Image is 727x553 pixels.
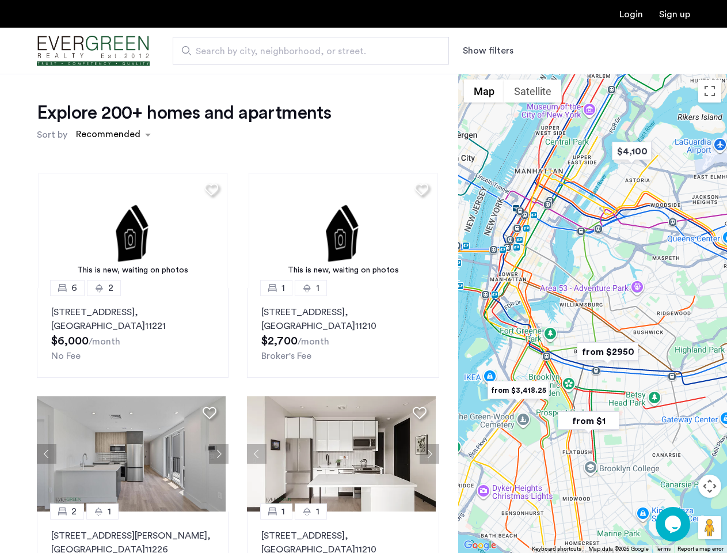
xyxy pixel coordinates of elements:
img: Google [461,538,499,553]
sub: /month [89,337,120,346]
span: Map data ©2025 Google [588,546,649,552]
a: Open this area in Google Maps (opens a new window) [461,538,499,553]
a: This is new, waiting on photos [249,173,437,288]
span: 1 [281,281,285,295]
div: from $2950 [572,339,643,365]
span: 6 [71,281,77,295]
span: Search by city, neighborhood, or street. [196,44,417,58]
button: Next apartment [420,444,439,464]
button: Drag Pegman onto the map to open Street View [698,516,721,539]
ng-select: sort-apartment [70,124,157,145]
input: Apartment Search [173,37,449,65]
label: Sort by [37,128,67,142]
h1: Explore 200+ homes and apartments [37,101,331,124]
a: This is new, waiting on photos [39,173,227,288]
a: Cazamio Logo [37,29,150,73]
a: 62[STREET_ADDRESS], [GEOGRAPHIC_DATA]11221No Fee [37,288,229,378]
img: 2.gif [249,173,437,288]
a: Report a map error [677,545,724,553]
button: Toggle fullscreen view [698,79,721,103]
div: Recommended [74,127,140,144]
button: Map camera controls [698,475,721,498]
img: logo [37,29,150,73]
span: Broker's Fee [261,351,311,361]
div: This is new, waiting on photos [254,264,432,276]
button: Previous apartment [247,444,267,464]
div: $4,100 [607,138,656,164]
span: 1 [108,505,111,518]
img: c030568a-c426-483c-b473-77022edd3556_638739499524403227.png [247,396,436,512]
button: Keyboard shortcuts [532,545,581,553]
img: 66a1adb6-6608-43dd-a245-dc7333f8b390_638824126198252652.jpeg [37,396,226,512]
div: from $3,418.25 [483,377,554,403]
button: Show street map [464,79,504,103]
span: 1 [316,281,319,295]
a: Terms (opens in new tab) [656,545,671,553]
span: 2 [108,281,113,295]
span: $6,000 [51,335,89,347]
div: This is new, waiting on photos [44,264,222,276]
a: Registration [659,10,690,19]
button: Previous apartment [37,444,56,464]
img: 2.gif [39,173,227,288]
iframe: chat widget [656,507,692,541]
a: Login [619,10,643,19]
p: [STREET_ADDRESS] 11210 [261,305,424,333]
button: Next apartment [209,444,229,464]
span: 1 [281,505,285,518]
sub: /month [298,337,329,346]
span: 1 [316,505,319,518]
button: Show or hide filters [463,44,513,58]
span: 2 [71,505,77,518]
a: 11[STREET_ADDRESS], [GEOGRAPHIC_DATA]11210Broker's Fee [247,288,439,378]
div: from $1 [553,408,624,434]
span: No Fee [51,351,81,361]
button: Show satellite imagery [504,79,561,103]
p: [STREET_ADDRESS] 11221 [51,305,214,333]
span: $2,700 [261,335,298,347]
